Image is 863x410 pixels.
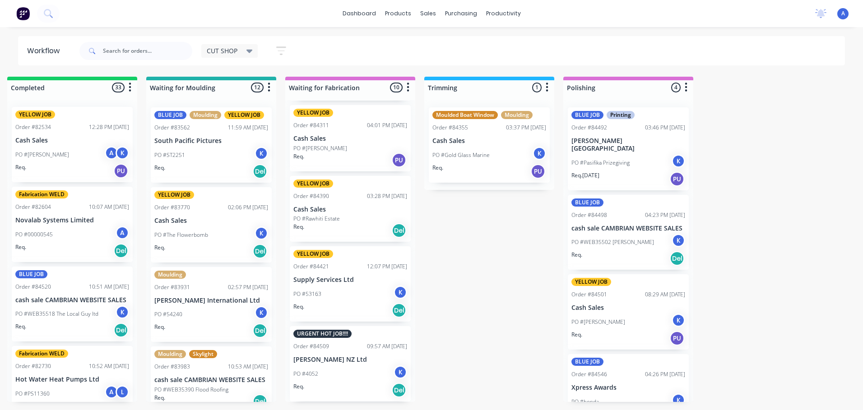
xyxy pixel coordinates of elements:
[293,276,407,284] p: Supply Services Ltd
[571,304,685,312] p: Cash Sales
[255,226,268,240] div: K
[392,153,406,167] div: PU
[154,297,268,304] p: [PERSON_NAME] International Ltd
[154,151,185,159] p: PO #ST2251
[571,384,685,392] p: Xpress Awards
[293,180,333,188] div: YELLOW JOB
[15,350,68,358] div: Fabrication WELD
[392,383,406,397] div: Del
[571,238,654,246] p: PO #WEB35502 [PERSON_NAME]
[12,107,133,182] div: YELLOW JOBOrder #8253412:28 PM [DATE]Cash SalesPO #[PERSON_NAME]AKReq.PU
[154,231,208,239] p: PO #The Flowerbomb
[189,350,217,358] div: Skylight
[607,111,635,119] div: Printing
[293,303,304,311] p: Req.
[15,322,26,331] p: Req.
[293,370,318,378] p: PO #4052
[116,226,129,240] div: A
[533,147,546,160] div: K
[429,107,550,183] div: Moulded Boat WindowMouldingOrder #8435503:37 PM [DATE]Cash SalesPO #Gold Glass MarineKReq.PU
[293,263,329,271] div: Order #84421
[568,274,689,350] div: YELLOW JOBOrder #8450108:29 AM [DATE]Cash SalesPO #[PERSON_NAME]KReq.PU
[432,137,546,145] p: Cash Sales
[89,283,129,291] div: 10:51 AM [DATE]
[293,192,329,200] div: Order #84390
[293,330,352,338] div: URGENT HOT JOB!!!!
[293,250,333,258] div: YELLOW JOB
[15,296,129,304] p: cash sale CAMBRIAN WEBSITE SALES
[293,215,340,223] p: PO #Rawhiti Estate
[367,342,407,350] div: 09:57 AM [DATE]
[154,394,165,402] p: Req.
[224,111,264,119] div: YELLOW JOB
[571,159,630,167] p: PO #Pasifika Prizegiving
[154,124,190,132] div: Order #83562
[290,246,411,322] div: YELLOW JOBOrder #8442112:07 PM [DATE]Supply Services LtdPO #53163KReq.Del
[15,390,50,398] p: PO #PS11360
[571,137,685,152] p: [PERSON_NAME][GEOGRAPHIC_DATA]
[114,244,128,258] div: Del
[15,137,129,144] p: Cash Sales
[571,111,603,119] div: BLUE JOB
[151,107,272,183] div: BLUE JOBMouldingYELLOW JOBOrder #8356211:59 AM [DATE]South Pacific PicturesPO #ST2251KReq.Del
[290,105,411,171] div: YELLOW JOBOrder #8431104:01 PM [DATE]Cash SalesPO #[PERSON_NAME]Req.PU
[207,46,237,55] span: CUT SHOP
[12,187,133,262] div: Fabrication WELDOrder #8260410:07 AM [DATE]Novalab Systems LimitedPO #00000545AReq.Del
[151,187,272,263] div: YELLOW JOBOrder #8377002:06 PM [DATE]Cash SalesPO #The FlowerbombKReq.Del
[432,164,443,172] p: Req.
[394,286,407,299] div: K
[154,164,165,172] p: Req.
[670,331,684,346] div: PU
[154,203,190,212] div: Order #83770
[672,234,685,247] div: K
[501,111,533,119] div: Moulding
[571,198,603,207] div: BLUE JOB
[15,123,51,131] div: Order #82534
[253,164,267,179] div: Del
[190,111,221,119] div: Moulding
[154,350,186,358] div: Moulding
[253,323,267,338] div: Del
[154,386,228,394] p: PO #WEB35390 Flood Roofing
[89,203,129,211] div: 10:07 AM [DATE]
[154,283,190,291] div: Order #83931
[290,176,411,242] div: YELLOW JOBOrder #8439003:28 PM [DATE]Cash SalesPO #Rawhiti EstateReq.Del
[154,310,182,318] p: PO #54240
[367,192,407,200] div: 03:28 PM [DATE]
[672,313,685,327] div: K
[645,211,685,219] div: 04:23 PM [DATE]
[645,290,685,299] div: 08:29 AM [DATE]
[154,323,165,331] p: Req.
[293,206,407,213] p: Cash Sales
[571,331,582,339] p: Req.
[15,203,51,211] div: Order #82604
[15,376,129,383] p: Hot Water Heat Pumps Ltd
[228,124,268,132] div: 11:59 AM [DATE]
[568,107,689,190] div: BLUE JOBPrintingOrder #8449203:46 PM [DATE][PERSON_NAME][GEOGRAPHIC_DATA]PO #Pasifika Prizegiving...
[293,382,304,391] p: Req.
[103,42,192,60] input: Search for orders...
[568,195,689,270] div: BLUE JOBOrder #8449804:23 PM [DATE]cash sale CAMBRIAN WEBSITE SALESPO #WEB35502 [PERSON_NAME]KReq...
[15,283,51,291] div: Order #84520
[114,164,128,178] div: PU
[571,124,607,132] div: Order #84492
[255,306,268,319] div: K
[571,211,607,219] div: Order #84498
[432,151,490,159] p: PO #Gold Glass Marine
[645,370,685,378] div: 04:26 PM [DATE]
[293,290,321,298] p: PO #53163
[151,267,272,342] div: MouldingOrder #8393102:57 PM [DATE][PERSON_NAME] International LtdPO #54240KReq.Del
[380,7,416,20] div: products
[116,305,129,319] div: K
[392,303,406,318] div: Del
[293,223,304,231] p: Req.
[116,146,129,160] div: K
[89,123,129,131] div: 12:28 PM [DATE]
[116,385,129,399] div: L
[15,163,26,171] p: Req.
[293,121,329,129] div: Order #84311
[154,271,186,279] div: Moulding
[571,290,607,299] div: Order #84501
[571,318,625,326] p: PO #[PERSON_NAME]
[670,172,684,186] div: PU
